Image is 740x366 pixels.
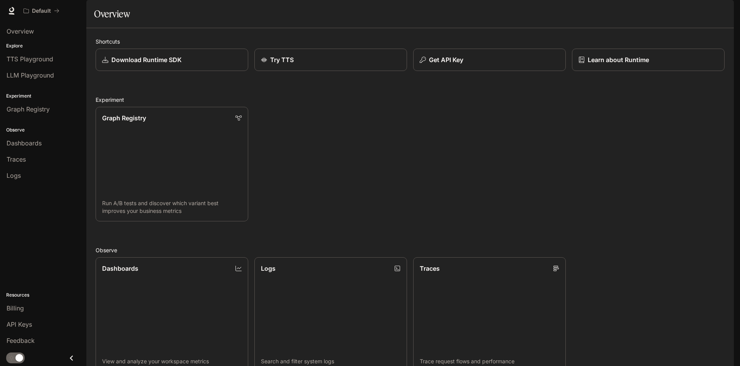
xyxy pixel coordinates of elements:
p: Dashboards [102,264,138,273]
p: Search and filter system logs [261,358,400,365]
p: Learn about Runtime [588,55,649,64]
a: Graph RegistryRun A/B tests and discover which variant best improves your business metrics [96,107,248,221]
p: View and analyze your workspace metrics [102,358,242,365]
p: Graph Registry [102,113,146,123]
button: All workspaces [20,3,63,19]
a: Download Runtime SDK [96,49,248,71]
h1: Overview [94,6,130,22]
p: Download Runtime SDK [111,55,182,64]
h2: Shortcuts [96,37,725,46]
p: Logs [261,264,276,273]
p: Get API Key [429,55,463,64]
p: Default [32,8,51,14]
button: Get API Key [413,49,566,71]
p: Run A/B tests and discover which variant best improves your business metrics [102,199,242,215]
p: Try TTS [270,55,294,64]
p: Trace request flows and performance [420,358,559,365]
a: Learn about Runtime [572,49,725,71]
a: Try TTS [254,49,407,71]
p: Traces [420,264,440,273]
h2: Observe [96,246,725,254]
h2: Experiment [96,96,725,104]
